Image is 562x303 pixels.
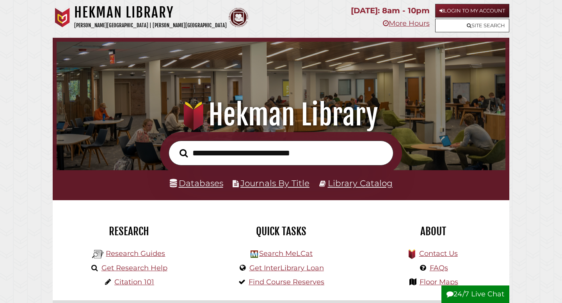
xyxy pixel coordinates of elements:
h1: Hekman Library [65,98,497,132]
img: Hekman Library Logo [251,250,258,258]
img: Calvin University [53,8,72,27]
img: Calvin Theological Seminary [229,8,248,27]
a: Contact Us [419,249,458,258]
a: FAQs [430,264,448,272]
i: Search [180,148,188,157]
a: Library Catalog [328,178,393,188]
a: Login to My Account [435,4,509,18]
h1: Hekman Library [74,4,227,21]
a: Search MeLCat [259,249,313,258]
h2: Research [59,225,199,238]
img: Hekman Library Logo [92,248,104,260]
a: Find Course Reserves [249,278,324,286]
a: Site Search [435,19,509,32]
h2: About [363,225,503,238]
a: Floor Maps [420,278,458,286]
a: Get InterLibrary Loan [249,264,324,272]
button: Search [176,147,192,160]
a: Research Guides [106,249,165,258]
a: Get Research Help [101,264,167,272]
h2: Quick Tasks [211,225,351,238]
a: Databases [170,178,223,188]
a: Journals By Title [240,178,309,188]
a: More Hours [383,19,430,28]
a: Citation 101 [114,278,154,286]
p: [DATE]: 8am - 10pm [351,4,430,18]
p: [PERSON_NAME][GEOGRAPHIC_DATA] | [PERSON_NAME][GEOGRAPHIC_DATA] [74,21,227,30]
